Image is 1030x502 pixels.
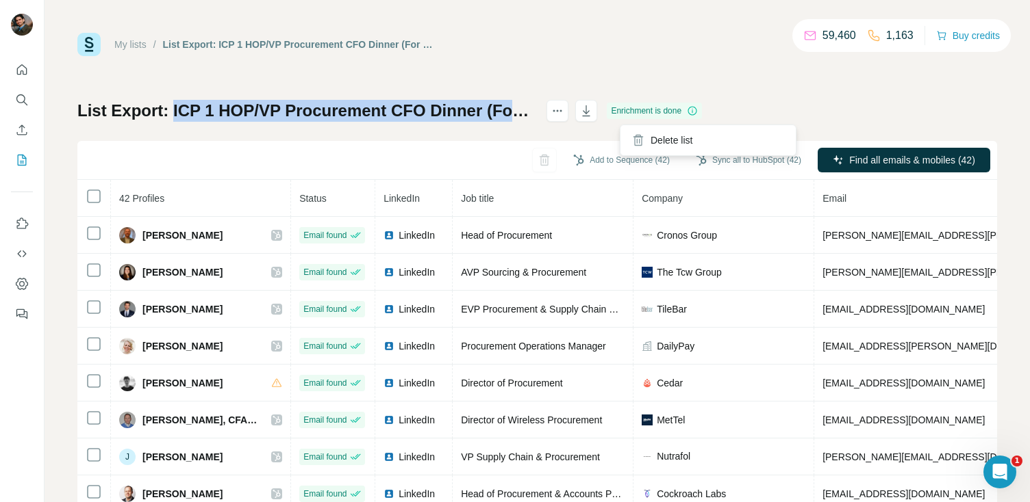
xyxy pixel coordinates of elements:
div: Delete list [623,128,793,153]
span: Head of Procurement & Accounts Payable [461,488,640,499]
img: LinkedIn logo [384,451,394,462]
span: LinkedIn [399,302,435,316]
button: Buy credits [936,26,1000,45]
img: Avatar [11,14,33,36]
span: [EMAIL_ADDRESS][DOMAIN_NAME] [822,414,985,425]
img: LinkedIn logo [384,304,394,315]
span: [PERSON_NAME] [142,339,223,353]
img: Avatar [119,375,136,391]
button: actions [547,100,568,122]
span: [EMAIL_ADDRESS][DOMAIN_NAME] [822,488,985,499]
span: TileBar [657,302,687,316]
span: LinkedIn [384,193,420,204]
img: company-logo [642,488,653,499]
button: Dashboard [11,272,33,296]
span: VP Supply Chain & Procurement [461,451,600,462]
img: Avatar [119,338,136,354]
span: Email [822,193,846,204]
span: MetTel [657,413,685,427]
span: Email found [303,303,347,315]
img: Avatar [119,412,136,428]
p: 1,163 [886,27,914,44]
span: Email found [303,340,347,352]
img: LinkedIn logo [384,378,394,388]
span: Status [299,193,327,204]
img: company-logo [642,449,653,464]
span: [PERSON_NAME] [142,228,223,242]
img: Avatar [119,227,136,243]
img: Avatar [119,301,136,317]
span: Cronos Group [657,228,717,242]
button: Enrich CSV [11,118,33,142]
button: My lists [11,148,33,172]
span: LinkedIn [399,339,435,353]
div: Enrichment is done [607,103,702,119]
h1: List Export: ICP 1 HOP/VP Procurement CFO Dinner (For Oscar 08/10) - [DATE] 15:19 [77,100,534,122]
span: [PERSON_NAME] [142,265,223,279]
span: Director of Procurement [461,378,563,388]
span: DailyPay [657,339,694,353]
img: company-logo [642,267,653,278]
p: 59,460 [822,27,856,44]
button: Search [11,88,33,112]
button: Feedback [11,302,33,326]
img: LinkedIn logo [384,341,394,352]
img: Surfe Logo [77,33,101,56]
span: Cockroach Labs [657,487,726,501]
span: EVP Procurement & Supply Chain Operations [461,304,656,315]
span: [PERSON_NAME] [142,487,223,501]
div: J [119,449,136,465]
button: Add to Sequence (42) [564,150,679,170]
span: LinkedIn [399,450,435,464]
span: The Tcw Group [657,265,722,279]
button: Use Surfe API [11,241,33,266]
span: AVP Sourcing & Procurement [461,267,586,278]
button: Find all emails & mobiles (42) [818,148,990,172]
span: Company [642,193,683,204]
span: Director of Wireless Procurement [461,414,602,425]
span: [EMAIL_ADDRESS][DOMAIN_NAME] [822,304,985,315]
img: LinkedIn logo [384,267,394,278]
span: [EMAIL_ADDRESS][DOMAIN_NAME] [822,378,985,388]
span: Email found [303,266,347,278]
button: Sync all to HubSpot (42) [686,150,811,170]
span: [PERSON_NAME] [142,376,223,390]
span: Email found [303,377,347,389]
span: Email found [303,451,347,463]
button: Quick start [11,57,33,82]
img: LinkedIn logo [384,414,394,425]
img: LinkedIn logo [384,488,394,499]
li: / [153,38,156,51]
span: Cedar [657,376,683,390]
span: LinkedIn [399,487,435,501]
button: Use Surfe on LinkedIn [11,211,33,236]
iframe: Intercom live chat [983,455,1016,488]
a: My lists [114,39,147,50]
img: company-logo [642,230,653,241]
img: company-logo [642,378,653,388]
img: company-logo [642,414,653,425]
span: LinkedIn [399,228,435,242]
span: Email found [303,414,347,426]
span: Find all emails & mobiles (42) [849,153,975,167]
span: [PERSON_NAME], CFA, CSM [142,413,257,427]
div: List Export: ICP 1 HOP/VP Procurement CFO Dinner (For Oscar 08/10) - [DATE] 15:19 [163,38,435,51]
span: Nutrafol [657,449,690,463]
img: company-logo [642,304,653,315]
span: Email found [303,229,347,241]
span: Procurement Operations Manager [461,341,606,352]
img: LinkedIn logo [384,230,394,241]
span: [PERSON_NAME] [142,450,223,464]
span: 1 [1012,455,1022,466]
img: Avatar [119,264,136,280]
span: 42 Profiles [119,193,164,204]
span: LinkedIn [399,265,435,279]
span: LinkedIn [399,413,435,427]
span: Head of Procurement [461,230,552,241]
img: Avatar [119,486,136,502]
span: Email found [303,488,347,500]
span: LinkedIn [399,376,435,390]
span: [PERSON_NAME] [142,302,223,316]
span: Job title [461,193,494,204]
